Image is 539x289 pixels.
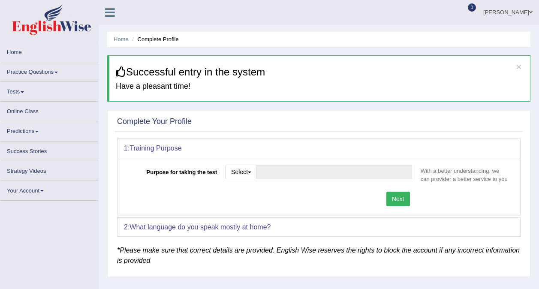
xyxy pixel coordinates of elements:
[0,141,98,158] a: Success Stories
[516,62,521,71] button: ×
[0,62,98,79] a: Practice Questions
[117,247,520,264] em: *Please make sure that correct details are provided. English Wise reserves the rights to block th...
[386,192,410,206] button: Next
[0,82,98,99] a: Tests
[416,167,514,183] p: With a better understanding, we can provider a better service to you
[0,161,98,178] a: Strategy Videos
[114,36,129,42] a: Home
[117,139,520,158] div: 1:
[0,121,98,138] a: Predictions
[468,3,476,12] span: 0
[0,181,98,198] a: Your Account
[129,223,271,231] b: What language do you speak mostly at home?
[117,117,192,126] h2: Complete Your Profile
[130,35,178,43] li: Complete Profile
[116,82,524,91] h4: Have a pleasant time!
[226,165,257,179] button: Select
[0,102,98,118] a: Online Class
[116,66,524,78] h3: Successful entry in the system
[124,165,221,176] label: Purpose for taking the test
[0,42,98,59] a: Home
[117,218,520,237] div: 2:
[129,144,181,152] b: Training Purpose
